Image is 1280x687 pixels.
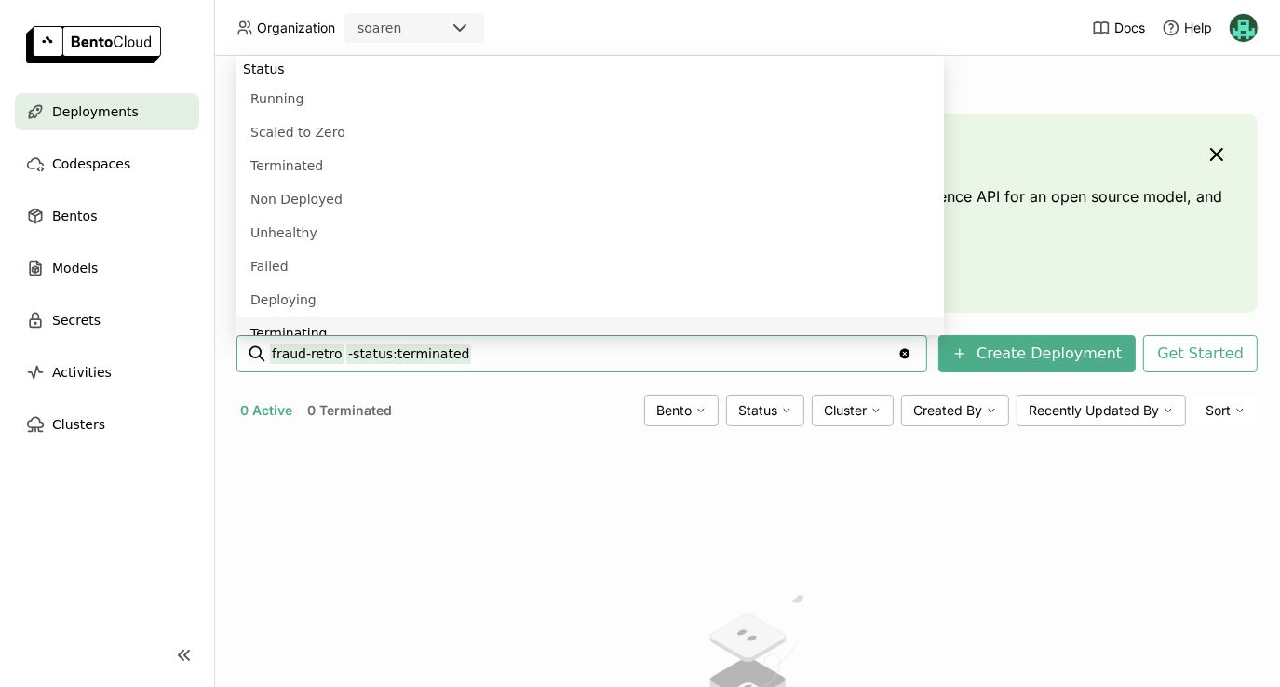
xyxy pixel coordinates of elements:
div: Bento [644,395,719,426]
li: Terminating [236,317,944,350]
img: logo [26,26,161,63]
span: Status [738,402,777,419]
input: Search [270,339,897,369]
img: Nhan Le [1230,14,1258,42]
input: Selected soaren. [403,20,405,38]
li: Deploying [236,283,944,317]
li: Unhealthy [236,216,944,249]
li: Status [236,56,944,82]
div: soaren [357,19,401,37]
span: Docs [1114,20,1145,36]
a: Deployments [15,93,199,130]
span: Organization [257,20,335,36]
span: Bentos [52,205,97,227]
div: Status [726,395,804,426]
div: Help [1162,19,1212,37]
ul: Menu [236,56,944,335]
a: Activities [15,354,199,391]
a: Models [15,249,199,287]
span: Created By [913,402,982,419]
button: Get Started [1143,335,1258,372]
div: Sort [1193,395,1258,426]
li: Terminated [236,149,944,182]
li: Running [236,82,944,115]
span: Models [52,257,98,279]
span: Activities [52,361,112,384]
a: Secrets [15,302,199,339]
a: Docs [1092,19,1145,37]
button: Create Deployment [938,335,1136,372]
li: Failed [236,249,944,283]
span: Codespaces [52,153,130,175]
button: 0 Terminated [303,398,396,423]
svg: Clear value [897,346,912,361]
span: Clusters [52,413,105,436]
div: Recently Updated By [1017,395,1186,426]
span: Bento [656,402,692,419]
button: 0 Active [236,398,296,423]
div: Created By [901,395,1009,426]
div: Cluster [812,395,894,426]
span: Sort [1206,402,1231,419]
span: Help [1184,20,1212,36]
li: Non Deployed [236,182,944,216]
a: Clusters [15,406,199,443]
span: Cluster [824,402,867,419]
a: Bentos [15,197,199,235]
span: Deployments [52,101,139,123]
a: Codespaces [15,145,199,182]
span: Secrets [52,309,101,331]
span: Recently Updated By [1029,402,1159,419]
li: Scaled to Zero [236,115,944,149]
